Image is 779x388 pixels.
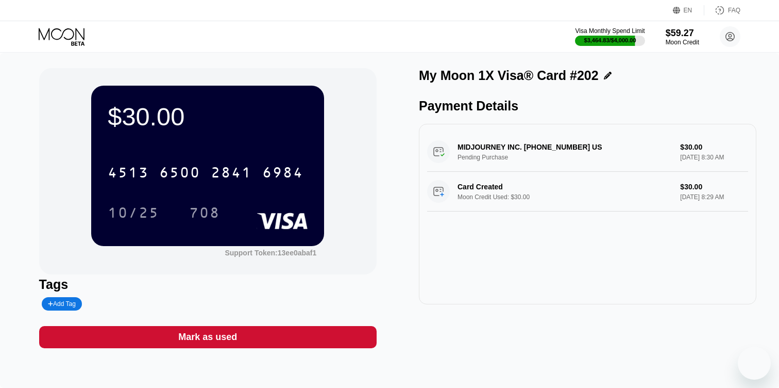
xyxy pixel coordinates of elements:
[108,206,159,222] div: 10/25
[575,27,645,35] div: Visa Monthly Spend Limit
[704,5,740,15] div: FAQ
[728,7,740,14] div: FAQ
[673,5,704,15] div: EN
[584,37,636,43] div: $3,464.83 / $4,000.00
[211,166,252,182] div: 2841
[42,297,82,311] div: Add Tag
[262,166,303,182] div: 6984
[666,28,699,39] div: $59.27
[178,331,237,343] div: Mark as used
[189,206,220,222] div: 708
[225,249,316,257] div: Support Token:13ee0abaf1
[225,249,316,257] div: Support Token: 13ee0abaf1
[159,166,200,182] div: 6500
[108,166,149,182] div: 4513
[39,277,377,292] div: Tags
[684,7,692,14] div: EN
[575,27,645,46] div: Visa Monthly Spend Limit$3,464.83/$4,000.00
[181,200,228,225] div: 708
[666,28,699,46] div: $59.27Moon Credit
[101,159,310,185] div: 4513650028416984
[39,326,377,348] div: Mark as used
[666,39,699,46] div: Moon Credit
[108,102,308,131] div: $30.00
[48,300,76,308] div: Add Tag
[100,200,167,225] div: 10/25
[419,99,756,114] div: Payment Details
[419,68,599,83] div: My Moon 1X Visa® Card #202
[738,347,771,380] iframe: Кнопка, открывающая окно обмена сообщениями; идет разговор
